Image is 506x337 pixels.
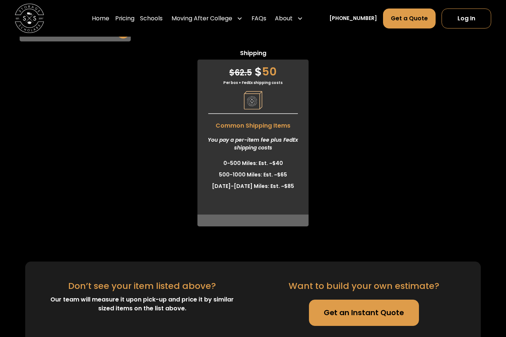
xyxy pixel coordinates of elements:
[140,8,163,28] a: Schools
[15,4,44,33] img: Storage Scholars main logo
[275,14,293,23] div: About
[309,300,419,326] a: Get an Instant Quote
[197,49,309,60] span: Shipping
[442,9,492,28] a: Log In
[197,80,309,85] div: Per box + FedEx shipping costs
[272,8,306,28] div: About
[329,14,377,22] a: [PHONE_NUMBER]
[15,4,44,33] a: home
[254,64,262,80] span: $
[289,279,439,293] div: Want to build your own estimate?
[172,14,232,23] div: Moving After College
[197,169,309,181] li: 500-1000 Miles: Est. ~$65
[197,130,309,158] div: You pay a per-item fee plus FedEx shipping costs
[115,8,134,28] a: Pricing
[252,8,266,28] a: FAQs
[229,67,234,78] span: $
[92,8,109,28] a: Home
[197,181,309,192] li: [DATE]-[DATE] Miles: Est. ~$85
[197,118,309,130] span: Common Shipping Items
[68,279,216,293] div: Don’t see your item listed above?
[43,295,241,313] div: Our team will measure it upon pick-up and price it by similar sized items on the list above.
[383,9,436,28] a: Get a Quote
[244,91,262,109] img: Pricing Category Icon
[229,67,252,78] span: 62.5
[197,60,309,80] div: 50
[197,158,309,169] li: 0-500 Miles: Est. ~$40
[169,8,246,28] div: Moving After College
